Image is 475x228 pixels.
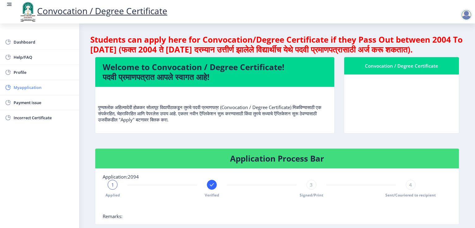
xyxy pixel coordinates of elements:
span: Payment issue [14,99,74,106]
span: Incorrect Certificate [14,114,74,121]
span: Signed/Print [300,192,323,198]
span: Myapplication [14,84,74,91]
span: Sent/Couriered to recipient [385,192,436,198]
h4: Application Process Bar [103,154,451,163]
a: Convocation / Degree Certificate [19,5,167,17]
span: Applied [105,192,120,198]
h4: Students can apply here for Convocation/Degree Certificate if they Pass Out between 2004 To [DATE... [90,35,464,54]
span: Profile [14,69,74,76]
span: Verified [205,192,219,198]
div: Convocation / Degree Certificate [352,62,451,70]
span: 3 [310,182,313,188]
p: पुण्यश्लोक अहिल्यादेवी होळकर सोलापूर विद्यापीठाकडून तुमचे पदवी प्रमाणपत्र (Convocation / Degree C... [98,92,332,123]
span: Help/FAQ [14,53,74,61]
h4: Welcome to Convocation / Degree Certificate! पदवी प्रमाणपत्रात आपले स्वागत आहे! [103,62,327,82]
span: 1 [111,182,114,188]
span: Remarks: [103,213,122,219]
span: Dashboard [14,38,74,46]
span: Application:2094 [103,174,139,180]
img: logo [19,1,37,22]
span: 4 [409,182,412,188]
